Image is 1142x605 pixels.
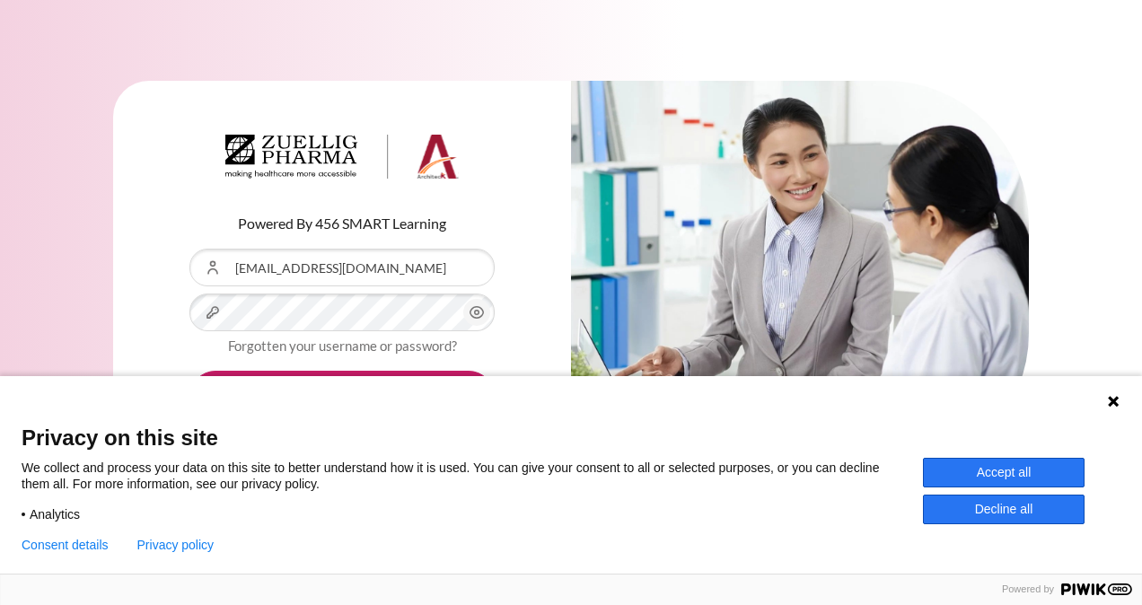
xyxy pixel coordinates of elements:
button: Log in [189,371,495,423]
span: Powered by [995,583,1061,595]
a: Privacy policy [137,538,215,552]
button: Consent details [22,538,109,552]
span: Privacy on this site [22,425,1120,451]
img: Architeck [225,135,459,180]
a: Forgotten your username or password? [228,338,457,354]
input: Username or Email Address [189,249,495,286]
p: We collect and process your data on this site to better understand how it is used. You can give y... [22,460,923,492]
span: Analytics [30,506,80,522]
a: Architeck [225,135,459,187]
button: Accept all [923,458,1085,487]
p: Powered By 456 SMART Learning [189,213,495,234]
button: Decline all [923,495,1085,524]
